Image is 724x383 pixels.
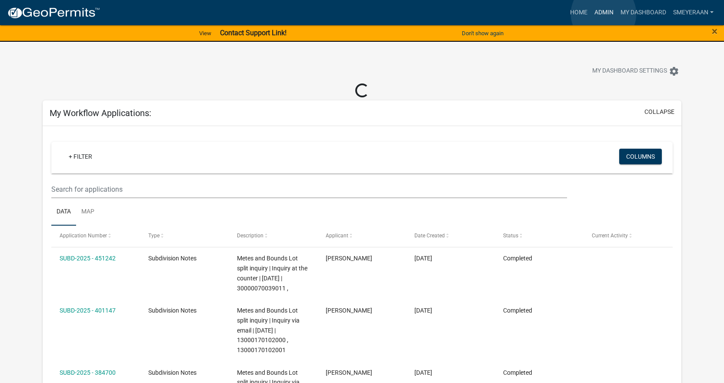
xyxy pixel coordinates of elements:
[148,369,197,376] span: Subdivision Notes
[140,226,229,246] datatable-header-cell: Type
[669,66,679,77] i: settings
[148,233,160,239] span: Type
[60,255,116,262] a: SUBD-2025 - 451242
[414,307,432,314] span: 04/07/2025
[196,26,215,40] a: View
[229,226,317,246] datatable-header-cell: Description
[503,307,532,314] span: Completed
[50,108,151,118] h5: My Workflow Applications:
[220,29,287,37] strong: Contact Support Link!
[406,226,495,246] datatable-header-cell: Date Created
[414,255,432,262] span: 07/17/2025
[617,4,670,21] a: My Dashboard
[712,25,717,37] span: ×
[326,369,372,376] span: Samantha Meyeraan
[712,26,717,37] button: Close
[567,4,591,21] a: Home
[644,107,674,117] button: collapse
[619,149,662,164] button: Columns
[60,233,107,239] span: Application Number
[414,233,445,239] span: Date Created
[60,369,116,376] a: SUBD-2025 - 384700
[584,226,672,246] datatable-header-cell: Current Activity
[326,255,372,262] span: Samantha Meyeraan
[326,233,348,239] span: Applicant
[326,307,372,314] span: Samantha Meyeraan
[414,369,432,376] span: 03/05/2025
[237,307,300,353] span: Metes and Bounds Lot split inquiry | Inquiry via email | 04/07/2025 | 13000170102000 , 1300017010...
[76,198,100,226] a: Map
[503,233,518,239] span: Status
[591,4,617,21] a: Admin
[237,233,264,239] span: Description
[317,226,406,246] datatable-header-cell: Applicant
[148,255,197,262] span: Subdivision Notes
[458,26,507,40] button: Don't show again
[585,63,686,80] button: My Dashboard Settingssettings
[51,198,76,226] a: Data
[503,255,532,262] span: Completed
[495,226,584,246] datatable-header-cell: Status
[62,149,99,164] a: + Filter
[60,307,116,314] a: SUBD-2025 - 401147
[503,369,532,376] span: Completed
[592,233,628,239] span: Current Activity
[51,180,567,198] input: Search for applications
[148,307,197,314] span: Subdivision Notes
[592,66,667,77] span: My Dashboard Settings
[51,226,140,246] datatable-header-cell: Application Number
[670,4,717,21] a: Smeyeraan
[237,255,307,291] span: Metes and Bounds Lot split inquiry | Inquiry at the counter | 07/17/2025 | 30000070039011 ,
